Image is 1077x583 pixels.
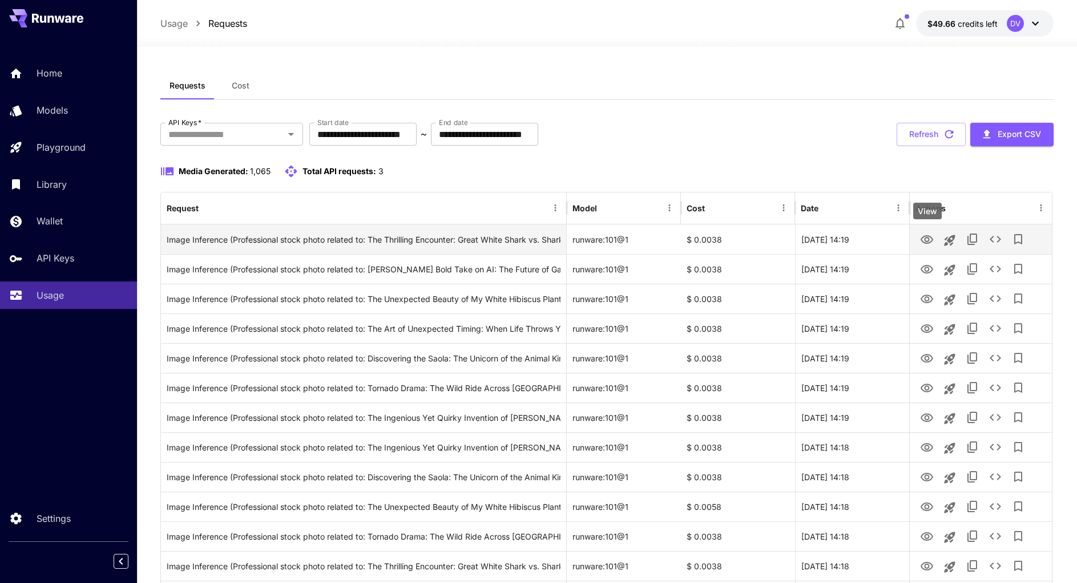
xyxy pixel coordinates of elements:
button: Add to library [1007,347,1030,369]
button: Menu [776,200,792,216]
button: Open [283,126,299,142]
button: Add to library [1007,376,1030,399]
div: 23 Sep, 2025 14:18 [795,521,909,551]
button: Launch in playground [938,437,961,460]
button: Menu [547,200,563,216]
div: Chat Widget [1020,528,1077,583]
div: runware:101@1 [567,313,681,343]
button: View [915,494,938,518]
div: $ 0.0038 [681,254,795,284]
button: See details [984,465,1007,488]
div: 23 Sep, 2025 14:18 [795,551,909,581]
button: Sort [820,200,836,216]
label: Start date [317,118,349,127]
div: $ 0.0038 [681,224,795,254]
a: Requests [208,17,247,30]
div: runware:101@1 [567,224,681,254]
div: $ 0.0038 [681,313,795,343]
button: Add to library [1007,495,1030,518]
button: See details [984,347,1007,369]
button: Copy TaskUUID [961,347,984,369]
button: Sort [706,200,722,216]
span: $49.66 [927,19,958,29]
div: Click to copy prompt [167,403,560,432]
div: Cost [687,203,705,213]
button: View [915,465,938,488]
button: See details [984,287,1007,310]
button: View [915,257,938,280]
div: Click to copy prompt [167,492,560,521]
div: runware:101@1 [567,373,681,403]
button: See details [984,525,1007,548]
button: See details [984,436,1007,459]
div: Click to copy prompt [167,373,560,403]
button: $49.65766DV [916,10,1054,37]
button: Copy TaskUUID [961,258,984,280]
button: See details [984,258,1007,280]
button: Add to library [1007,436,1030,459]
div: runware:101@1 [567,343,681,373]
span: 1,065 [250,166,271,176]
button: Copy TaskUUID [961,465,984,488]
button: See details [984,228,1007,251]
div: Click to copy prompt [167,522,560,551]
div: runware:101@1 [567,492,681,521]
button: View [915,405,938,429]
div: Model [572,203,597,213]
button: Launch in playground [938,288,961,311]
div: View [913,203,942,219]
p: Playground [37,140,86,154]
button: View [915,227,938,251]
div: $ 0.0058 [681,492,795,521]
div: runware:101@1 [567,254,681,284]
button: Launch in playground [938,229,961,252]
span: Media Generated: [179,166,248,176]
label: API Keys [168,118,201,127]
div: runware:101@1 [567,284,681,313]
button: See details [984,376,1007,399]
button: Add to library [1007,406,1030,429]
div: 23 Sep, 2025 14:19 [795,403,909,432]
div: 23 Sep, 2025 14:19 [795,254,909,284]
button: Copy TaskUUID [961,376,984,399]
button: Add to library [1007,554,1030,577]
button: View [915,346,938,369]
div: $ 0.0038 [681,521,795,551]
span: credits left [958,19,998,29]
a: Usage [160,17,188,30]
button: Collapse sidebar [114,554,128,569]
button: Launch in playground [938,377,961,400]
div: $ 0.0038 [681,403,795,432]
button: Copy TaskUUID [961,287,984,310]
button: See details [984,554,1007,577]
p: Usage [37,288,64,302]
div: $49.65766 [927,18,998,30]
div: $ 0.0038 [681,373,795,403]
button: View [915,435,938,459]
button: Sort [598,200,614,216]
p: Settings [37,512,71,525]
button: Launch in playground [938,318,961,341]
div: Click to copy prompt [167,225,560,254]
div: Click to copy prompt [167,255,560,284]
button: Copy TaskUUID [961,317,984,340]
button: View [915,316,938,340]
div: Click to copy prompt [167,314,560,343]
div: $ 0.0038 [681,551,795,581]
button: See details [984,317,1007,340]
div: Request [167,203,199,213]
button: Add to library [1007,525,1030,548]
button: View [915,524,938,548]
div: runware:101@1 [567,521,681,551]
span: Total API requests: [302,166,376,176]
div: runware:101@1 [567,551,681,581]
button: Launch in playground [938,526,961,549]
button: View [915,554,938,577]
div: DV [1007,15,1024,32]
div: runware:101@1 [567,432,681,462]
button: Sort [200,200,216,216]
button: Add to library [1007,287,1030,310]
span: Requests [170,81,205,91]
